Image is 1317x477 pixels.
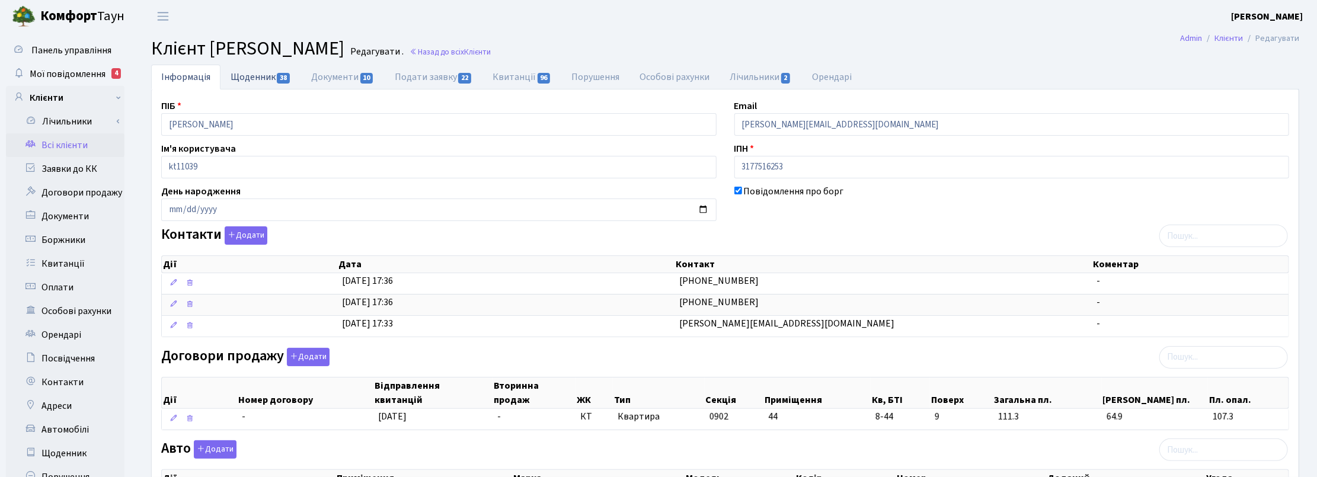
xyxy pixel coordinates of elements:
[613,377,705,408] th: Тип
[6,39,124,62] a: Панель управління
[1162,26,1317,51] nav: breadcrumb
[161,142,236,156] label: Ім'я користувача
[1097,296,1101,309] span: -
[734,142,755,156] label: ІПН
[734,99,757,113] label: Email
[1102,377,1209,408] th: [PERSON_NAME] пл.
[301,65,384,89] a: Документи
[6,394,124,418] a: Адреси
[493,377,576,408] th: Вторинна продаж
[458,73,471,84] span: 22
[161,348,330,366] label: Договори продажу
[6,276,124,299] a: Оплати
[360,73,373,84] span: 10
[1231,9,1303,24] a: [PERSON_NAME]
[6,181,124,204] a: Договори продажу
[875,410,925,424] span: 8-44
[222,225,267,245] a: Додати
[161,99,181,113] label: ПІБ
[385,65,482,89] a: Подати заявку
[871,377,930,408] th: Кв, БТІ
[6,370,124,394] a: Контакти
[194,440,236,459] button: Авто
[1208,377,1289,408] th: Пл. опал.
[562,65,630,89] a: Порушення
[14,110,124,133] a: Лічильники
[220,65,301,89] a: Щоденник
[6,418,124,441] a: Автомобілі
[1159,438,1288,461] input: Пошук...
[6,323,124,347] a: Орендарі
[162,256,337,273] th: Дії
[6,133,124,157] a: Всі клієнти
[1107,410,1204,424] span: 64.9
[342,296,393,309] span: [DATE] 17:36
[781,73,791,84] span: 2
[378,410,407,423] span: [DATE]
[6,228,124,252] a: Боржники
[935,410,989,424] span: 9
[6,252,124,276] a: Квитанції
[679,274,759,287] span: [PHONE_NUMBER]
[410,46,491,57] a: Назад до всіхКлієнти
[744,184,844,199] label: Повідомлення про борг
[277,73,290,84] span: 38
[675,256,1092,273] th: Контакт
[802,65,862,89] a: Орендарі
[1159,225,1288,247] input: Пошук...
[284,345,330,366] a: Додати
[348,46,404,57] small: Редагувати .
[111,68,121,79] div: 4
[287,348,330,366] button: Договори продажу
[6,299,124,323] a: Особові рахунки
[993,377,1102,408] th: Загальна пл.
[342,274,393,287] span: [DATE] 17:36
[679,296,759,309] span: [PHONE_NUMBER]
[1097,317,1101,330] span: -
[576,377,613,408] th: ЖК
[6,86,124,110] a: Клієнти
[373,377,493,408] th: Відправлення квитанцій
[768,410,778,423] span: 44
[151,35,344,62] span: Клієнт [PERSON_NAME]
[998,410,1097,424] span: 111.3
[237,377,373,408] th: Номер договору
[497,410,501,423] span: -
[1214,32,1243,44] a: Клієнти
[40,7,124,27] span: Таун
[720,65,802,89] a: Лічильники
[30,68,106,81] span: Мої повідомлення
[1213,410,1284,424] span: 107.3
[161,226,267,245] label: Контакти
[151,65,220,89] a: Інформація
[148,7,178,26] button: Переключити навігацію
[1180,32,1202,44] a: Admin
[225,226,267,245] button: Контакти
[6,347,124,370] a: Посвідчення
[705,377,763,408] th: Секція
[342,317,393,330] span: [DATE] 17:33
[1159,346,1288,369] input: Пошук...
[679,317,894,330] span: [PERSON_NAME][EMAIL_ADDRESS][DOMAIN_NAME]
[464,46,491,57] span: Клієнти
[6,157,124,181] a: Заявки до КК
[482,65,561,89] a: Квитанції
[580,410,608,424] span: КТ
[337,256,674,273] th: Дата
[1097,274,1101,287] span: -
[1092,256,1289,273] th: Коментар
[31,44,111,57] span: Панель управління
[1243,32,1299,45] li: Редагувати
[630,65,720,89] a: Особові рахунки
[763,377,871,408] th: Приміщення
[618,410,700,424] span: Квартира
[930,377,993,408] th: Поверх
[538,73,551,84] span: 96
[12,5,36,28] img: logo.png
[162,377,237,408] th: Дії
[1231,10,1303,23] b: [PERSON_NAME]
[6,62,124,86] a: Мої повідомлення4
[242,410,245,423] span: -
[6,441,124,465] a: Щоденник
[161,440,236,459] label: Авто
